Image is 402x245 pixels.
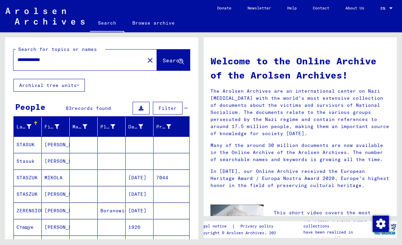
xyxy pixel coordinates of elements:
mat-select-trigger: EN [380,6,385,11]
button: Filter [153,102,182,115]
h1: Welcome to the Online Archive of the Arolsen Archives! [210,54,390,82]
mat-cell: [PERSON_NAME] [42,219,70,235]
a: Legal notice [198,223,232,230]
p: The Arolsen Archives online collections [303,217,373,229]
mat-cell: [DATE] [126,203,154,219]
mat-cell: [PERSON_NAME] [42,153,70,169]
span: Filter [159,105,177,111]
div: Date of Birth [128,121,153,132]
div: Prisoner # [156,121,181,132]
span: 83 [66,105,72,111]
mat-header-cell: Date of Birth [126,117,154,136]
p: The Arolsen Archives are an international center on Nazi [MEDICAL_DATA] with the world’s most ext... [210,88,390,137]
mat-header-cell: Last Name [14,117,42,136]
div: Date of Birth [128,123,143,130]
mat-cell: [PERSON_NAME] [42,136,70,153]
a: Search [90,15,124,32]
mat-label: Search for topics or names [18,46,97,52]
p: Many of the around 30 million documents are now available in the Online Archive of the Arolsen Ar... [210,142,390,163]
mat-cell: Stasuk [14,153,42,169]
div: Maiden Name [72,121,97,132]
div: Place of Birth [100,121,125,132]
mat-header-cell: Maiden Name [70,117,98,136]
div: First Name [44,121,69,132]
img: Arolsen_neg.svg [5,8,85,25]
button: Search [157,50,190,70]
mat-cell: Стащук [14,219,42,235]
span: records found [72,105,111,111]
mat-cell: [PERSON_NAME] [42,203,70,219]
mat-cell: ZERENSIOW [14,203,42,219]
button: Clear [143,53,157,67]
a: Privacy policy [235,223,281,230]
div: Maiden Name [72,123,87,130]
mat-header-cell: Place of Birth [98,117,126,136]
mat-icon: close [146,56,154,64]
mat-cell: Boranowice [98,203,126,219]
img: Zustimmung ändern [373,216,389,232]
mat-cell: 1926 [126,219,154,235]
mat-cell: STASUK [14,136,42,153]
p: This short video covers the most important tips for searching the Online Archive. [274,209,390,231]
div: First Name [44,123,59,130]
div: | [198,223,281,230]
div: Place of Birth [100,123,115,130]
mat-header-cell: Prisoner # [154,117,189,136]
mat-cell: [PERSON_NAME] [42,186,70,202]
mat-header-cell: First Name [42,117,70,136]
button: Archival tree units [13,79,85,92]
mat-cell: 7044 [154,170,189,186]
div: Prisoner # [156,123,171,130]
p: In [DATE], our Online Archive received the European Heritage Award / Europa Nostra Award 2020, Eu... [210,168,390,189]
div: People [15,101,45,113]
p: Copyright © Arolsen Archives, 2021 [198,230,281,236]
span: Search [163,57,183,64]
mat-cell: [DATE] [126,170,154,186]
a: Browse archive [124,15,183,31]
img: video.jpg [210,205,264,234]
p: have been realized in partnership with [303,229,373,241]
mat-cell: [DATE] [126,186,154,202]
mat-cell: STASZUK [14,170,42,186]
div: Last Name [16,123,31,130]
div: Last Name [16,121,41,132]
div: Zustimmung ändern [372,215,389,232]
mat-cell: MIKOLA [42,170,70,186]
mat-cell: STASZUK [14,186,42,202]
